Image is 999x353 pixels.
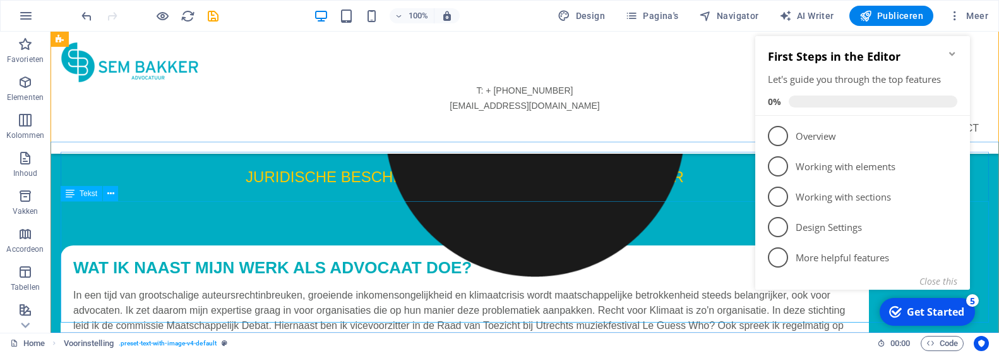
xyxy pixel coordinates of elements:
[890,336,910,351] span: 00 00
[155,8,170,23] button: Klik hier om de voorbeeldmodus te verlaten en verder te gaan met bewerken
[625,9,679,22] span: Pagina's
[205,8,220,23] button: save
[119,336,217,351] span: . preset-text-with-image-v4-default
[10,336,45,351] a: Klik om selectie op te heffen, dubbelklik om Pagina's te open
[5,190,220,220] li: Design Settings
[79,8,94,23] button: undo
[13,168,38,178] p: Inhoud
[80,9,94,23] i: Ongedaan maken: Elementen verplaatsen (Ctrl+Z)
[7,92,44,102] p: Elementen
[45,138,197,151] p: Working with elements
[157,283,214,297] div: Get Started
[11,282,40,292] p: Tabellen
[558,9,605,22] span: Design
[694,6,764,26] button: Navigator
[5,129,220,159] li: Working with elements
[699,9,759,22] span: Navigator
[45,199,197,212] p: Design Settings
[6,130,45,140] p: Kolommen
[206,9,220,23] i: Opslaan (Ctrl+S)
[45,229,197,242] p: More helpful features
[64,336,114,351] span: Klik om te selecteren, dubbelklik om te bewerken
[774,6,839,26] button: AI Writer
[169,253,207,265] button: Close this
[5,99,220,129] li: Overview
[180,8,195,23] button: reload
[5,159,220,190] li: Working with sections
[553,6,610,26] button: Design
[974,336,989,351] button: Usercentrics
[948,9,988,22] span: Meer
[859,9,923,22] span: Publiceren
[6,244,44,254] p: Accordeon
[45,108,197,121] p: Overview
[80,190,97,197] span: Tekst
[45,168,197,182] p: Working with sections
[222,340,227,347] i: Dit element is een aanpasbare voorinstelling
[921,336,964,351] button: Code
[390,8,434,23] button: 100%
[441,10,453,22] i: Stel bij het wijzigen van de grootte van de weergegeven website automatisch het juist zoomniveau ...
[899,338,901,348] span: :
[877,336,911,351] h6: Sessietijd
[18,27,207,42] h2: First Steps in the Editor
[18,73,39,85] span: 0%
[197,27,207,37] div: Minimize checklist
[7,54,44,65] p: Favorieten
[926,336,958,351] span: Code
[64,336,228,351] nav: breadcrumb
[5,220,220,251] li: More helpful features
[181,9,195,23] i: Pagina opnieuw laden
[129,276,225,304] div: Get Started 5 items remaining, 0% complete
[779,9,834,22] span: AI Writer
[13,206,39,216] p: Vakken
[620,6,684,26] button: Pagina's
[18,51,207,64] div: Let's guide you through the top features
[553,6,610,26] div: Design (Ctrl+Alt+Y)
[943,6,993,26] button: Meer
[409,8,429,23] h6: 100%
[849,6,933,26] button: Publiceren
[216,272,229,285] div: 5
